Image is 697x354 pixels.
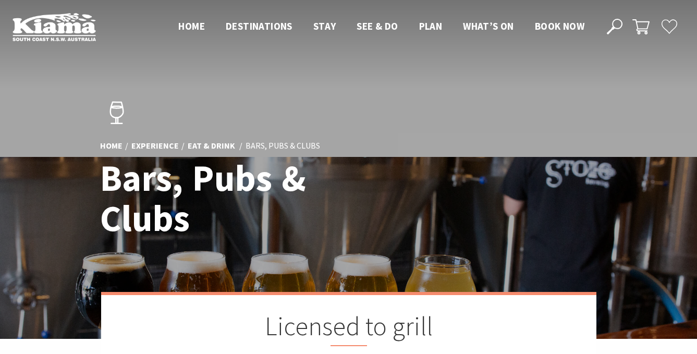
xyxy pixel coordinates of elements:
[535,20,584,32] span: Book now
[100,141,123,152] a: Home
[246,140,320,153] li: Bars, Pubs & Clubs
[188,141,235,152] a: Eat & Drink
[226,20,292,32] span: Destinations
[419,20,443,32] span: Plan
[153,311,544,346] h2: Licensed to grill
[13,13,96,41] img: Kiama Logo
[313,20,336,32] span: Stay
[463,20,514,32] span: What’s On
[168,18,595,35] nav: Main Menu
[100,158,395,239] h1: Bars, Pubs & Clubs
[357,20,398,32] span: See & Do
[178,20,205,32] span: Home
[131,141,179,152] a: Experience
